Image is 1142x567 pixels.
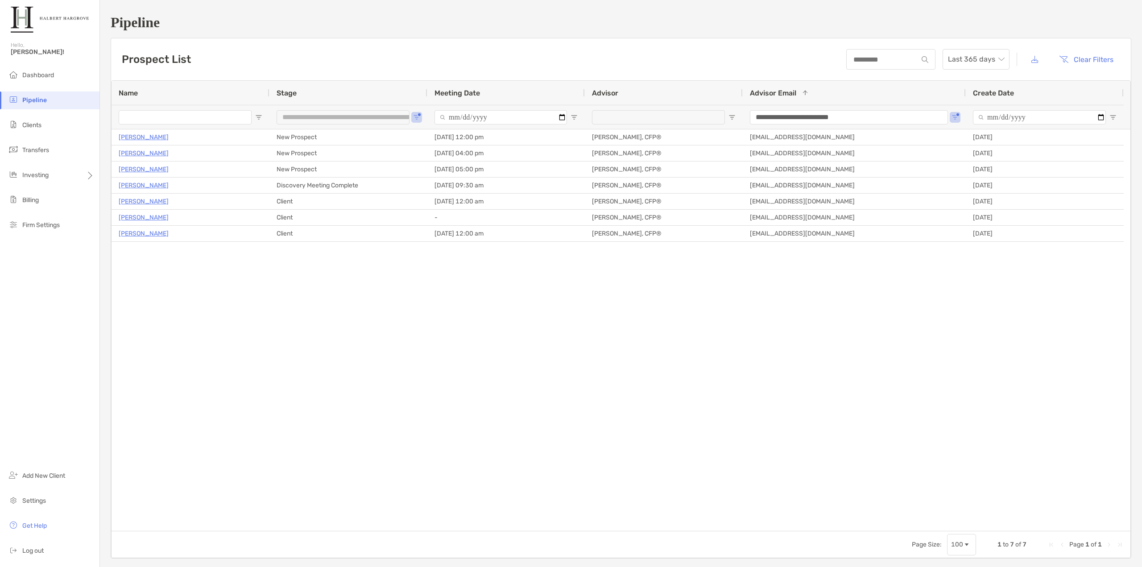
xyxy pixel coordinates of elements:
span: Create Date [973,89,1014,97]
div: [PERSON_NAME], CFP® [585,161,743,177]
button: Open Filter Menu [255,114,262,121]
div: [PERSON_NAME], CFP® [585,145,743,161]
div: Previous Page [1059,541,1066,548]
span: [PERSON_NAME]! [11,48,94,56]
a: [PERSON_NAME] [119,212,169,223]
div: [EMAIL_ADDRESS][DOMAIN_NAME] [743,194,966,209]
button: Open Filter Menu [952,114,959,121]
span: Investing [22,171,49,179]
span: Settings [22,497,46,505]
div: New Prospect [269,129,427,145]
div: Next Page [1105,541,1113,548]
div: [EMAIL_ADDRESS][DOMAIN_NAME] [743,161,966,177]
h3: Prospect List [122,53,191,66]
a: [PERSON_NAME] [119,228,169,239]
input: Name Filter Input [119,110,252,124]
a: [PERSON_NAME] [119,148,169,159]
input: Advisor Email Filter Input [750,110,948,124]
span: Clients [22,121,41,129]
div: Page Size: [912,541,942,548]
span: 1 [997,541,1001,548]
input: Create Date Filter Input [973,110,1106,124]
button: Open Filter Menu [571,114,578,121]
div: Page Size [947,534,976,555]
img: settings icon [8,495,19,505]
div: Client [269,194,427,209]
div: [EMAIL_ADDRESS][DOMAIN_NAME] [743,129,966,145]
div: [DATE] [966,178,1124,193]
span: 1 [1085,541,1089,548]
div: Client [269,210,427,225]
div: [EMAIL_ADDRESS][DOMAIN_NAME] [743,226,966,241]
img: dashboard icon [8,69,19,80]
img: add_new_client icon [8,470,19,480]
a: [PERSON_NAME] [119,196,169,207]
span: Meeting Date [434,89,480,97]
div: [EMAIL_ADDRESS][DOMAIN_NAME] [743,145,966,161]
div: [DATE] [966,145,1124,161]
div: New Prospect [269,161,427,177]
div: 100 [951,541,963,548]
div: [PERSON_NAME], CFP® [585,178,743,193]
div: [PERSON_NAME], CFP® [585,226,743,241]
img: input icon [922,56,928,63]
img: firm-settings icon [8,219,19,230]
span: Dashboard [22,71,54,79]
div: New Prospect [269,145,427,161]
div: [DATE] 12:00 am [427,226,585,241]
img: investing icon [8,169,19,180]
div: [PERSON_NAME], CFP® [585,194,743,209]
button: Clear Filters [1052,50,1120,69]
a: [PERSON_NAME] [119,180,169,191]
img: logout icon [8,545,19,555]
span: 7 [1022,541,1026,548]
div: Discovery Meeting Complete [269,178,427,193]
span: to [1003,541,1009,548]
a: [PERSON_NAME] [119,132,169,143]
img: Zoe Logo [11,4,89,36]
span: Advisor Email [750,89,796,97]
div: - [427,210,585,225]
span: 1 [1098,541,1102,548]
span: Log out [22,547,44,555]
span: Add New Client [22,472,65,480]
div: Client [269,226,427,241]
span: Firm Settings [22,221,60,229]
div: [DATE] 12:00 am [427,194,585,209]
span: Pipeline [22,96,47,104]
input: Meeting Date Filter Input [434,110,567,124]
span: of [1091,541,1096,548]
span: Stage [277,89,297,97]
div: [DATE] 04:00 pm [427,145,585,161]
div: [DATE] [966,210,1124,225]
span: Page [1069,541,1084,548]
img: transfers icon [8,144,19,155]
img: billing icon [8,194,19,205]
div: [EMAIL_ADDRESS][DOMAIN_NAME] [743,178,966,193]
span: Transfers [22,146,49,154]
button: Open Filter Menu [413,114,420,121]
span: Last 365 days [948,50,1004,69]
span: Advisor [592,89,618,97]
img: pipeline icon [8,94,19,105]
div: [DATE] 09:30 am [427,178,585,193]
span: of [1015,541,1021,548]
div: [PERSON_NAME], CFP® [585,129,743,145]
div: First Page [1048,541,1055,548]
span: 7 [1010,541,1014,548]
div: [DATE] [966,194,1124,209]
h1: Pipeline [111,14,1131,31]
span: Name [119,89,138,97]
a: [PERSON_NAME] [119,164,169,175]
div: [DATE] [966,226,1124,241]
div: [DATE] [966,129,1124,145]
button: Open Filter Menu [728,114,736,121]
span: Billing [22,196,39,204]
div: [DATE] 12:00 pm [427,129,585,145]
button: Open Filter Menu [1109,114,1117,121]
